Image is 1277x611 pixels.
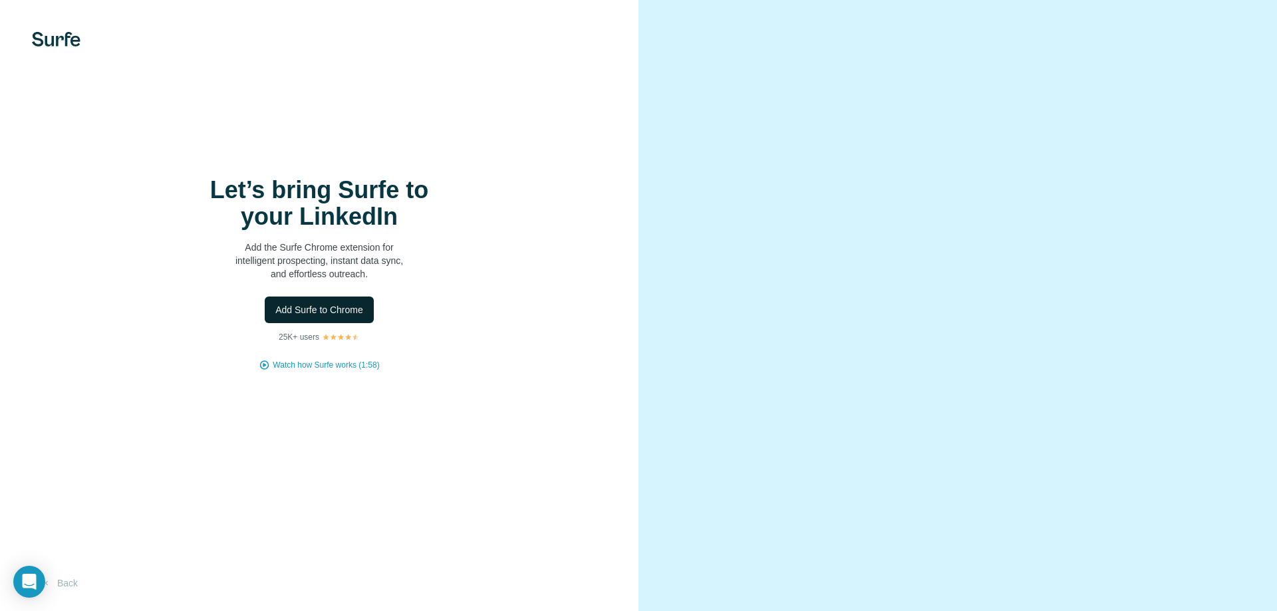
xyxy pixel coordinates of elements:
[265,297,374,323] button: Add Surfe to Chrome
[32,32,80,47] img: Surfe's logo
[279,331,319,343] p: 25K+ users
[273,359,379,371] button: Watch how Surfe works (1:58)
[32,571,87,595] button: Back
[275,303,363,316] span: Add Surfe to Chrome
[322,333,360,341] img: Rating Stars
[13,566,45,598] div: Open Intercom Messenger
[186,177,452,230] h1: Let’s bring Surfe to your LinkedIn
[186,241,452,281] p: Add the Surfe Chrome extension for intelligent prospecting, instant data sync, and effortless out...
